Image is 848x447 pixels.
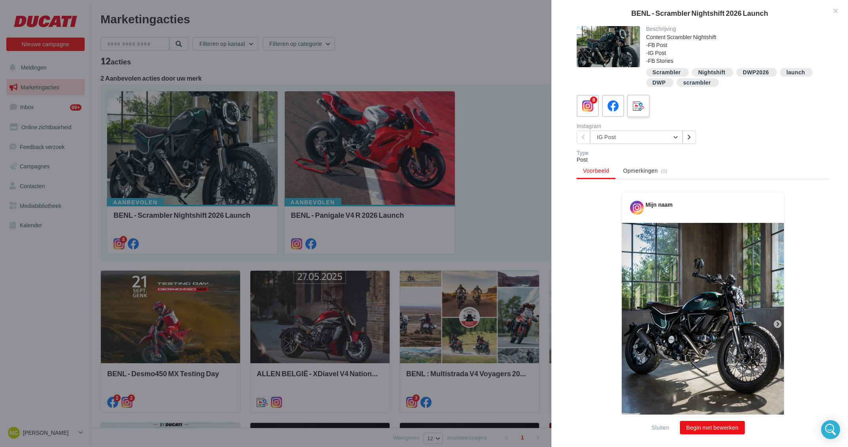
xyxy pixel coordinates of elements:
[743,70,769,75] div: DWP2026
[646,33,823,65] div: Content Scrambler Nightshift -FB Post -IG Post -FB Stories
[577,156,829,164] div: Post
[786,70,805,75] div: launch
[683,80,711,86] div: scrambler
[564,9,835,17] div: BENL - Scrambler Nightshift 2026 Launch
[646,26,823,32] div: Beschrijving
[653,70,681,75] div: Scrambler
[590,130,683,144] button: IG Post
[577,123,700,129] div: Instagram
[645,201,672,209] div: Mijn naam
[653,80,666,86] div: DWP
[680,421,745,434] button: Begin met bewerken
[623,167,658,175] span: Opmerkingen
[577,150,829,156] div: Type
[590,96,597,104] div: 8
[698,70,725,75] div: Nightshift
[821,420,840,439] div: Open Intercom Messenger
[648,423,672,432] button: Sluiten
[661,168,667,174] span: (0)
